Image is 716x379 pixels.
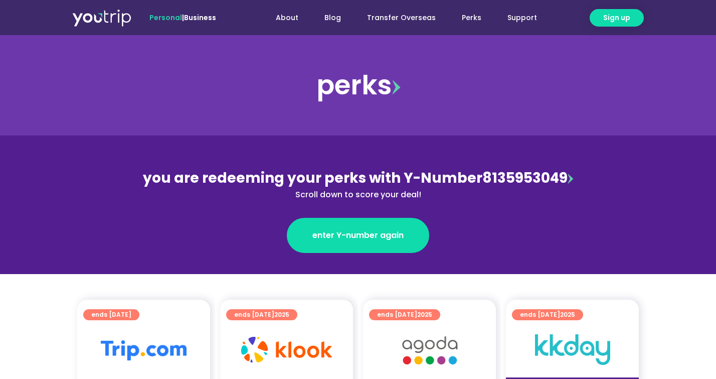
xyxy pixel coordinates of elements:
[369,309,440,320] a: ends [DATE]2025
[311,9,354,27] a: Blog
[149,13,182,23] span: Personal
[494,9,550,27] a: Support
[140,168,576,201] div: 8135953049
[590,9,644,27] a: Sign up
[234,309,289,320] span: ends [DATE]
[417,310,432,319] span: 2025
[83,309,139,320] a: ends [DATE]
[226,309,297,320] a: ends [DATE]2025
[603,13,630,23] span: Sign up
[520,309,575,320] span: ends [DATE]
[449,9,494,27] a: Perks
[243,9,550,27] nav: Menu
[149,13,216,23] span: |
[560,310,575,319] span: 2025
[91,309,131,320] span: ends [DATE]
[377,309,432,320] span: ends [DATE]
[143,168,482,188] span: you are redeeming your perks with Y-Number
[274,310,289,319] span: 2025
[354,9,449,27] a: Transfer Overseas
[184,13,216,23] a: Business
[140,189,576,201] div: Scroll down to score your deal!
[287,218,429,253] a: enter Y-number again
[512,309,583,320] a: ends [DATE]2025
[312,229,404,241] span: enter Y-number again
[263,9,311,27] a: About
